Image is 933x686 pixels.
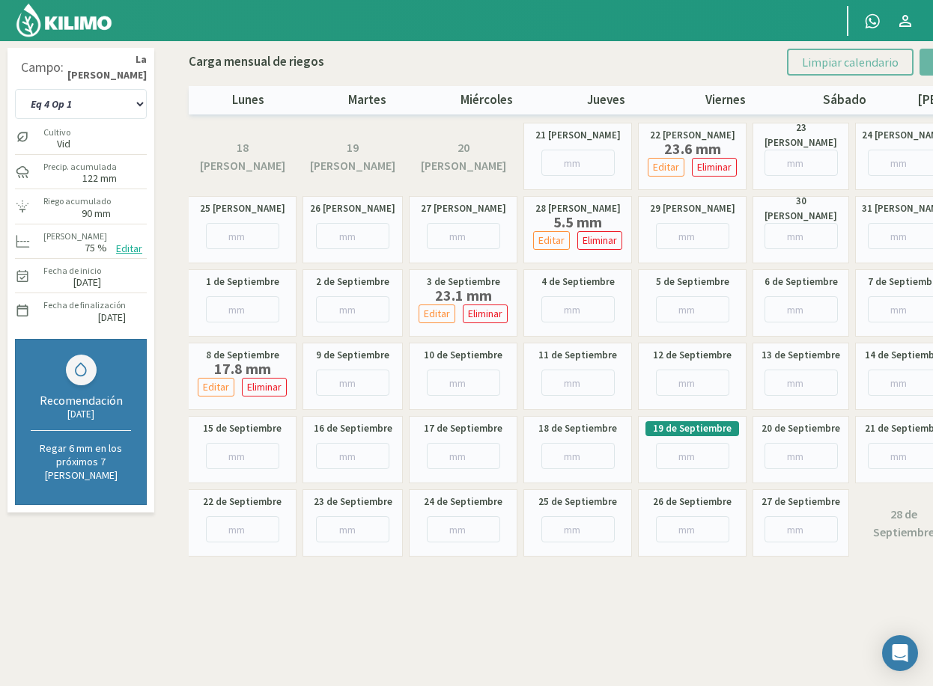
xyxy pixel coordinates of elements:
input: mm [316,516,389,542]
p: Eliminar [247,379,282,396]
label: 6 de Septiembre [765,275,838,290]
label: 27 [PERSON_NAME] [421,201,506,216]
p: Eliminar [468,305,502,322]
input: mm [316,223,389,249]
input: mm [656,370,729,396]
p: Editar [424,305,450,322]
label: 26 de Septiembre [653,494,732,509]
label: Fecha de inicio [43,264,101,278]
label: 22 [PERSON_NAME] [650,128,735,143]
label: 90 mm [82,209,111,218]
label: 23 [PERSON_NAME] [759,120,843,150]
label: Riego acumulado [43,195,111,208]
input: mm [316,370,389,396]
input: mm [206,516,279,542]
label: [DATE] [73,278,101,287]
label: 17 de Septiembre [424,421,502,436]
label: 122 mm [82,174,117,183]
button: Eliminar [242,378,287,396]
input: mm [427,516,500,542]
label: 23.6 mm [644,143,741,155]
input: mm [656,223,729,249]
div: Open Intercom Messenger [882,635,918,671]
label: 20 [PERSON_NAME] [416,138,510,175]
label: 17.8 mm [194,363,291,375]
label: [DATE] [98,313,126,322]
p: Regar 6 mm en los próximos 7 [PERSON_NAME] [31,441,131,482]
label: 23 de Septiembre [314,494,392,509]
label: 27 de Septiembre [762,494,840,509]
button: Eliminar [577,231,622,250]
p: Carga mensual de riegos [189,52,324,72]
input: mm [656,443,729,469]
label: 24 de Septiembre [424,494,502,509]
input: mm [427,223,500,249]
label: 25 de Septiembre [538,494,617,509]
label: 75 % [85,243,107,253]
label: 26 [PERSON_NAME] [310,201,395,216]
input: mm [316,296,389,322]
label: 12 de Septiembre [653,348,732,363]
input: mm [427,370,500,396]
input: mm [541,516,615,542]
input: mm [541,296,615,322]
label: 19 de Septiembre [653,421,732,436]
input: mm [656,296,729,322]
input: mm [765,223,838,249]
p: Eliminar [583,232,617,249]
label: 8 de Septiembre [206,348,279,363]
p: Eliminar [697,159,732,176]
p: martes [308,91,427,110]
label: Vid [43,139,70,149]
img: Kilimo [15,2,113,38]
label: 10 de Septiembre [424,348,502,363]
label: Precip. acumulada [43,160,117,174]
label: 3 de Septiembre [427,275,500,290]
label: 9 de Septiembre [316,348,389,363]
p: Editar [653,159,679,176]
input: mm [206,443,279,469]
button: Editar [198,378,234,396]
div: [DATE] [31,408,131,420]
label: 5 de Septiembre [656,275,729,290]
label: 21 [PERSON_NAME] [535,128,621,143]
strong: La [PERSON_NAME] [64,52,147,84]
label: 13 de Septiembre [762,348,840,363]
label: Fecha de finalización [43,298,126,312]
input: mm [765,296,838,322]
input: mm [316,443,389,469]
input: mm [206,296,279,322]
label: 18 de Septiembre [538,421,617,436]
label: 19 [PERSON_NAME] [310,138,395,175]
label: 5.5 mm [529,216,626,228]
p: viernes [666,91,785,110]
button: Editar [648,158,684,177]
label: 28 [PERSON_NAME] [535,201,621,216]
input: mm [427,443,500,469]
label: 18 [PERSON_NAME] [196,138,289,175]
button: Editar [112,240,147,257]
input: mm [206,223,279,249]
button: Editar [533,231,570,250]
input: mm [765,443,838,469]
label: 23.1 mm [415,290,511,301]
input: mm [656,516,729,542]
button: Limpiar calendario [787,49,914,76]
p: Editar [203,379,229,396]
input: mm [765,370,838,396]
label: 25 [PERSON_NAME] [200,201,285,216]
label: 22 de Septiembre [203,494,282,509]
label: 11 de Septiembre [538,348,617,363]
input: mm [541,150,615,176]
p: Editar [538,232,565,249]
p: jueves [547,91,666,110]
label: 16 de Septiembre [314,421,392,436]
label: Cultivo [43,126,70,139]
button: Editar [419,304,455,323]
input: mm [541,370,615,396]
p: miércoles [428,91,547,110]
label: [PERSON_NAME] [43,230,107,243]
input: mm [765,516,838,542]
label: 2 de Septiembre [316,275,389,290]
label: 29 [PERSON_NAME] [650,201,735,216]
